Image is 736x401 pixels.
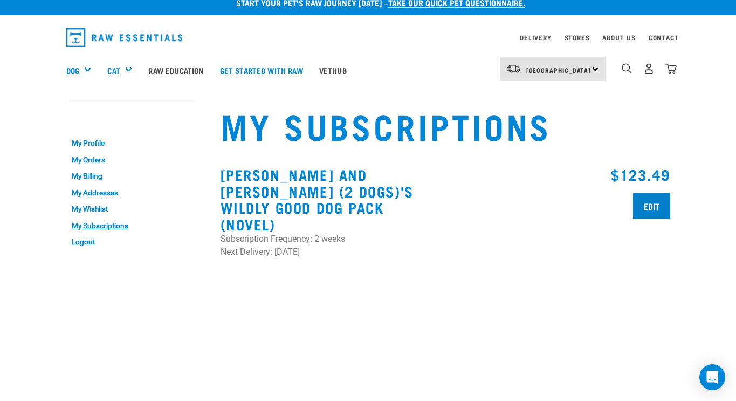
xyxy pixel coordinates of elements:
a: My Wishlist [66,201,196,218]
h3: $123.49 [452,166,670,183]
h3: [PERSON_NAME] and [PERSON_NAME] (2 dogs)'s Wildly Good Dog Pack (Novel) [221,166,439,232]
img: van-moving.png [506,64,521,73]
a: About Us [602,36,635,39]
a: My Addresses [66,185,196,201]
a: My Subscriptions [66,218,196,234]
img: Raw Essentials Logo [66,28,183,47]
a: My Billing [66,168,196,185]
a: My Account [66,114,119,119]
a: Delivery [520,36,551,39]
a: Get started with Raw [212,49,311,92]
div: Open Intercom Messenger [699,364,725,390]
nav: dropdown navigation [58,24,679,51]
h1: My Subscriptions [221,106,670,145]
a: Vethub [311,49,355,92]
input: Edit [633,193,670,219]
p: Subscription Frequency: 2 weeks [221,233,439,246]
span: [GEOGRAPHIC_DATA] [526,68,591,72]
img: home-icon@2x.png [665,63,677,74]
a: Raw Education [140,49,211,92]
a: Contact [649,36,679,39]
a: Logout [66,234,196,251]
p: Next Delivery: [DATE] [221,246,439,259]
a: Cat [107,64,120,77]
a: My Profile [66,135,196,152]
a: Dog [66,64,79,77]
a: Stores [565,36,590,39]
img: home-icon-1@2x.png [622,63,632,73]
a: My Orders [66,152,196,168]
img: user.png [643,63,655,74]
